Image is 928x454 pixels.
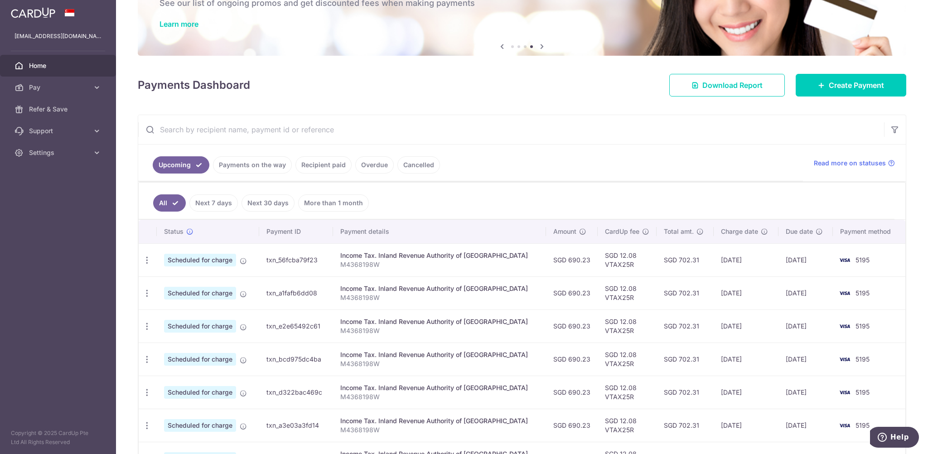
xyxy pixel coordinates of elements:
span: 5195 [855,355,870,363]
th: Payment method [833,220,905,243]
span: Status [164,227,184,236]
div: Income Tax. Inland Revenue Authority of [GEOGRAPHIC_DATA] [340,416,538,425]
span: Settings [29,148,89,157]
a: Next 7 days [189,194,238,212]
a: All [153,194,186,212]
td: [DATE] [714,243,778,276]
td: [DATE] [778,309,833,343]
a: Next 30 days [242,194,295,212]
iframe: Opens a widget where you can find more information [870,427,919,449]
span: Amount [553,227,576,236]
td: txn_56fcba79f23 [259,243,333,276]
td: SGD 12.08 VTAX25R [598,309,657,343]
td: SGD 690.23 [546,243,598,276]
div: Income Tax. Inland Revenue Authority of [GEOGRAPHIC_DATA] [340,383,538,392]
td: [DATE] [778,343,833,376]
a: More than 1 month [298,194,369,212]
td: SGD 12.08 VTAX25R [598,376,657,409]
span: 5195 [855,256,870,264]
span: 5195 [855,322,870,330]
span: Read more on statuses [814,159,886,168]
p: M4368198W [340,359,538,368]
a: Download Report [669,74,785,97]
p: M4368198W [340,425,538,435]
img: Bank Card [836,420,854,431]
span: Scheduled for charge [164,254,236,266]
a: Read more on statuses [814,159,895,168]
div: Income Tax. Inland Revenue Authority of [GEOGRAPHIC_DATA] [340,317,538,326]
td: SGD 702.31 [657,243,714,276]
td: SGD 702.31 [657,376,714,409]
img: Bank Card [836,288,854,299]
td: SGD 702.31 [657,309,714,343]
th: Payment details [333,220,546,243]
span: Charge date [721,227,758,236]
img: Bank Card [836,321,854,332]
span: Home [29,61,89,70]
th: Payment ID [259,220,333,243]
td: SGD 12.08 VTAX25R [598,409,657,442]
td: SGD 12.08 VTAX25R [598,276,657,309]
td: SGD 690.23 [546,309,598,343]
td: [DATE] [778,243,833,276]
a: Overdue [355,156,394,174]
a: Upcoming [153,156,209,174]
p: [EMAIL_ADDRESS][DOMAIN_NAME] [14,32,101,41]
span: Pay [29,83,89,92]
a: Cancelled [397,156,440,174]
span: Scheduled for charge [164,353,236,366]
span: 5195 [855,289,870,297]
td: [DATE] [714,276,778,309]
td: txn_a1fafb6dd08 [259,276,333,309]
img: CardUp [11,7,55,18]
a: Create Payment [796,74,906,97]
span: Scheduled for charge [164,419,236,432]
span: Scheduled for charge [164,287,236,299]
td: SGD 690.23 [546,376,598,409]
td: SGD 690.23 [546,343,598,376]
td: SGD 702.31 [657,409,714,442]
td: SGD 702.31 [657,276,714,309]
td: [DATE] [778,409,833,442]
td: SGD 12.08 VTAX25R [598,243,657,276]
span: 5195 [855,388,870,396]
a: Payments on the way [213,156,292,174]
td: SGD 690.23 [546,276,598,309]
img: Bank Card [836,255,854,266]
td: SGD 702.31 [657,343,714,376]
span: CardUp fee [605,227,639,236]
td: [DATE] [778,376,833,409]
h4: Payments Dashboard [138,77,250,93]
td: [DATE] [714,376,778,409]
td: SGD 690.23 [546,409,598,442]
input: Search by recipient name, payment id or reference [138,115,884,144]
td: [DATE] [714,409,778,442]
td: txn_e2e65492c61 [259,309,333,343]
span: Refer & Save [29,105,89,114]
td: [DATE] [778,276,833,309]
td: SGD 12.08 VTAX25R [598,343,657,376]
span: 5195 [855,421,870,429]
td: txn_a3e03a3fd14 [259,409,333,442]
td: txn_d322bac469c [259,376,333,409]
a: Recipient paid [295,156,352,174]
a: Learn more [159,19,198,29]
span: Due date [786,227,813,236]
span: Scheduled for charge [164,386,236,399]
div: Income Tax. Inland Revenue Authority of [GEOGRAPHIC_DATA] [340,284,538,293]
p: M4368198W [340,293,538,302]
div: Income Tax. Inland Revenue Authority of [GEOGRAPHIC_DATA] [340,251,538,260]
p: M4368198W [340,260,538,269]
span: Support [29,126,89,135]
span: Download Report [702,80,763,91]
td: txn_bcd975dc4ba [259,343,333,376]
p: M4368198W [340,392,538,401]
img: Bank Card [836,387,854,398]
p: M4368198W [340,326,538,335]
div: Income Tax. Inland Revenue Authority of [GEOGRAPHIC_DATA] [340,350,538,359]
img: Bank Card [836,354,854,365]
span: Create Payment [829,80,884,91]
span: Total amt. [664,227,694,236]
span: Scheduled for charge [164,320,236,333]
